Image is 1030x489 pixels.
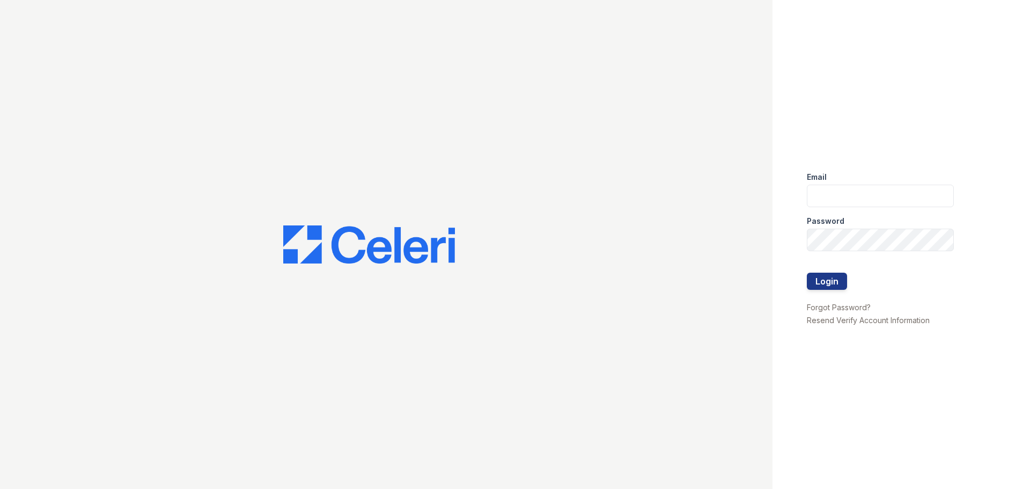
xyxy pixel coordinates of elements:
[807,303,871,312] a: Forgot Password?
[283,225,455,264] img: CE_Logo_Blue-a8612792a0a2168367f1c8372b55b34899dd931a85d93a1a3d3e32e68fde9ad4.png
[807,172,827,183] label: Email
[807,273,847,290] button: Login
[807,316,930,325] a: Resend Verify Account Information
[807,216,844,227] label: Password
